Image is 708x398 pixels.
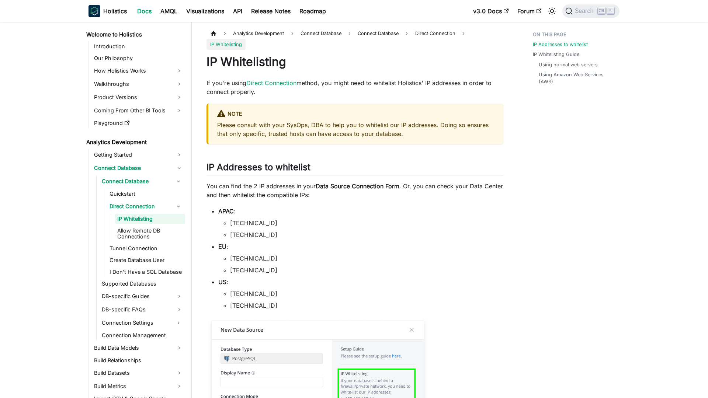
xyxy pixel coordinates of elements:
strong: EU [218,243,226,250]
h1: IP Whitelisting [206,55,503,69]
a: Build Relationships [92,355,185,366]
li: : [218,277,503,310]
a: Using Amazon Web Services (AWS) [539,71,612,85]
a: Our Philosophy [92,53,185,63]
div: NOTE [217,109,494,119]
b: Holistics [103,7,127,15]
button: Switch between dark and light mode (currently light mode) [546,5,558,17]
img: Holistics [88,5,100,17]
a: IP Whitelisting Guide [533,51,579,58]
p: You can find the 2 IP addresses in your . Or, you can check your Data Center and then whitelist t... [206,182,503,199]
a: Direct Connection [246,79,296,87]
li: [TECHNICAL_ID] [230,254,503,263]
a: Release Notes [247,5,295,17]
nav: Breadcrumbs [206,28,503,50]
li: [TECHNICAL_ID] [230,230,503,239]
a: Build Data Models [92,342,185,354]
a: Playground [92,118,185,128]
a: Roadmap [295,5,330,17]
span: Analytics Development [229,28,288,39]
button: Collapse sidebar category 'Connect Database' [172,175,185,187]
strong: APAC [218,207,234,215]
a: IP Addresses to whitelist [533,41,588,48]
a: Analytics Development [84,137,185,147]
a: AMQL [156,5,182,17]
a: Connect Database [100,175,172,187]
p: Please consult with your SysOps, DBA to help you to whitelist our IP addresses. Doing so ensures ... [217,121,494,138]
li: [TECHNICAL_ID] [230,219,503,227]
a: Using normal web servers [539,61,598,68]
a: How Holistics Works [92,65,185,77]
li: [TECHNICAL_ID] [230,266,503,275]
li: : [218,242,503,275]
a: v3.0 Docs [469,5,513,17]
a: HolisticsHolistics [88,5,127,17]
li: : [218,207,503,239]
a: Create Database User [107,255,185,265]
a: Docs [133,5,156,17]
a: Allow Remote DB Connections [115,226,185,242]
a: Product Versions [92,91,185,103]
a: IP Whitelisting [115,214,185,224]
a: Connect Database [92,162,185,174]
li: [TECHNICAL_ID] [230,301,503,310]
span: Connect Database [297,28,345,39]
strong: US [218,278,226,286]
a: Supported Databases [100,279,185,289]
span: Connect Database [358,31,399,36]
button: Collapse sidebar category 'Direct Connection' [172,200,185,212]
a: Quickstart [107,189,185,199]
a: DB-specific Guides [100,290,185,302]
nav: Docs sidebar [81,22,192,398]
a: Connect Database [354,28,402,39]
a: Walkthroughs [92,78,185,90]
a: Coming From Other BI Tools [92,105,185,116]
a: Connection Management [100,330,185,341]
a: Direct Connection [411,28,459,39]
a: Build Datasets [92,367,185,379]
a: Direct Connection [107,200,172,212]
p: If you're using method, you might need to whitelist Holistics' IP addresses in order to connect p... [206,78,503,96]
a: I Don't Have a SQL Database [107,267,185,277]
a: DB-specific FAQs [100,304,185,315]
a: Home page [206,28,221,39]
a: Introduction [92,41,185,52]
button: Expand sidebar category 'Connection Settings' [172,317,185,329]
a: API [229,5,247,17]
a: Welcome to Holistics [84,29,185,40]
span: IP Whitelisting [206,39,246,49]
a: Visualizations [182,5,229,17]
kbd: K [607,7,614,14]
strong: Data Source Connection Form [316,182,399,190]
a: Tunnel Connection [107,243,185,254]
li: [TECHNICAL_ID] [230,289,503,298]
button: Search (Ctrl+K) [562,4,619,18]
a: Getting Started [92,149,185,161]
h2: IP Addresses to whitelist [206,162,503,176]
a: Build Metrics [92,380,185,392]
a: Connection Settings [100,317,172,329]
a: Forum [513,5,546,17]
span: Search [573,8,598,14]
span: Direct Connection [415,31,455,36]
